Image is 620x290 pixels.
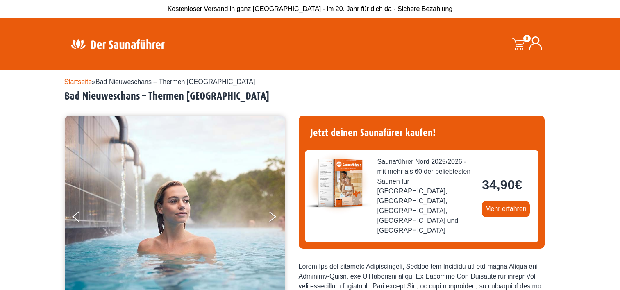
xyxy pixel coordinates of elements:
span: Kostenloser Versand in ganz [GEOGRAPHIC_DATA] - im 20. Jahr für dich da - Sichere Bezahlung [168,5,453,12]
h4: Jetzt deinen Saunafürer kaufen! [305,122,538,144]
a: Mehr erfahren [482,201,530,217]
span: Saunaführer Nord 2025/2026 - mit mehr als 60 der beliebtesten Saunen für [GEOGRAPHIC_DATA], [GEOG... [377,157,476,236]
span: 0 [523,35,531,42]
span: € [515,177,522,192]
h2: Bad Nieuweschans – Thermen [GEOGRAPHIC_DATA] [64,90,556,103]
span: » [64,78,255,85]
a: Startseite [64,78,92,85]
button: Previous [73,208,93,229]
button: Next [268,208,288,229]
img: der-saunafuehrer-2025-nord.jpg [305,150,371,216]
bdi: 34,90 [482,177,522,192]
span: Bad Nieuweschans – Thermen [GEOGRAPHIC_DATA] [95,78,255,85]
